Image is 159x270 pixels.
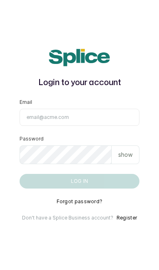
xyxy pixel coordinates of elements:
h1: Login to your account [20,76,139,89]
label: Email [20,99,32,105]
p: Don't have a Splice Business account? [22,215,113,221]
label: Password [20,136,44,142]
button: Forgot password? [57,198,103,205]
button: Register [117,215,137,221]
button: Log in [20,174,139,189]
p: show [118,151,132,159]
input: email@acme.com [20,109,139,126]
